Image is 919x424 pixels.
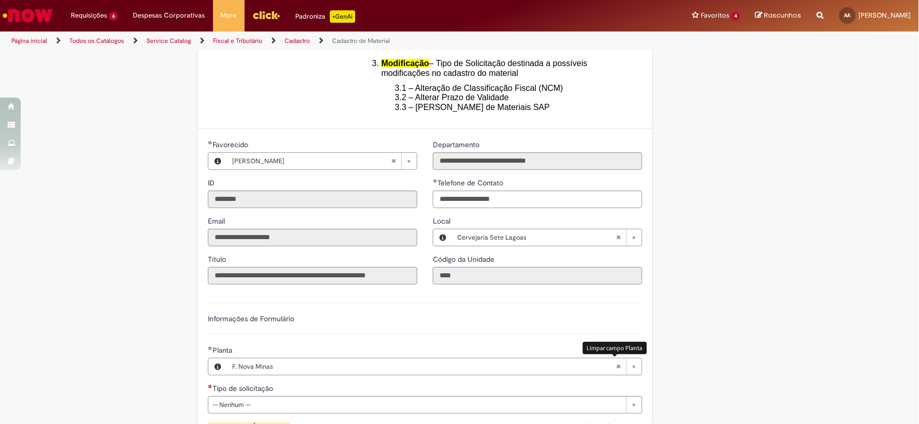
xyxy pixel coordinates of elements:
span: Somente leitura - Código da Unidade [433,255,496,264]
span: Despesas Corporativas [133,10,205,21]
span: 4 [731,12,740,21]
a: Fiscal e Tributário [213,37,262,45]
span: Necessários - Favorecido [213,140,250,149]
span: AA [845,12,851,19]
abbr: Limpar campo Local [611,229,626,246]
label: Somente leitura - Código da Unidade [433,254,496,264]
div: Limpar campo Planta [583,342,647,354]
a: Cadastro [284,37,310,45]
img: click_logo_yellow_360x200.png [252,7,280,23]
input: Título [208,267,417,285]
a: [PERSON_NAME]Limpar campo Favorecido [227,153,417,169]
span: 6 [109,12,118,21]
span: Telefone de Contato [438,178,505,187]
a: Service Catalog [146,37,191,45]
span: Obrigatório Preenchido [208,140,213,145]
span: 3.1 – Alteração de Classificação Fiscal (NCM) 3.2 – Alterar Prazo de Validade 3.3 – [PERSON_NAME]... [395,84,563,112]
span: Requisições [71,10,107,21]
a: Página inicial [11,37,47,45]
button: Favorecido, Visualizar este registro Ana Luisa Gomes de Araujo [208,153,227,169]
span: Obrigatório Preenchido [433,179,438,183]
span: Necessários [208,384,213,388]
span: [PERSON_NAME] [232,153,391,169]
span: Somente leitura - Departamento [433,140,481,149]
span: Necessários - Planta [213,346,234,355]
label: Somente leitura - Título [208,254,228,264]
span: Cervejaria Sete Lagoas [457,229,616,246]
input: ID [208,191,417,208]
span: Local [433,216,453,226]
a: F. Nova MinasLimpar campo Planta [227,358,642,375]
span: Somente leitura - Email [208,216,227,226]
label: Somente leitura - Email [208,216,227,226]
input: Código da Unidade [433,267,642,285]
a: Cadastro de Material [332,37,390,45]
span: Favoritos [701,10,729,21]
button: Local, Visualizar este registro Cervejaria Sete Lagoas [433,229,452,246]
span: F. Nova Minas [232,358,616,375]
a: Todos os Catálogos [69,37,124,45]
a: Rascunhos [756,11,802,21]
li: – Tipo de Solicitação destinada a possíveis modificações no cadastro do material [381,59,635,78]
label: Somente leitura - Departamento [433,139,481,150]
input: Departamento [433,152,642,170]
div: Padroniza [296,10,355,23]
input: Telefone de Contato [433,191,642,208]
span: More [221,10,237,21]
span: Tipo de solicitação [213,384,275,393]
abbr: Limpar campo Favorecido [386,153,401,169]
label: Informações de Formulário [208,314,294,323]
label: Somente leitura - ID [208,178,217,188]
button: Planta, Visualizar este registro F. Nova Minas [208,358,227,375]
span: Obrigatório Preenchido [208,346,213,350]
p: +GenAi [330,10,355,23]
a: Cervejaria Sete LagoasLimpar campo Local [452,229,642,246]
ul: Trilhas de página [8,32,605,51]
span: Somente leitura - Título [208,255,228,264]
span: -- Nenhum -- [213,397,621,413]
span: Modificação [381,59,429,68]
span: [PERSON_NAME] [859,11,911,20]
img: ServiceNow [1,5,54,26]
abbr: Limpar campo Planta [611,358,626,375]
span: Rascunhos [764,10,802,20]
input: Email [208,229,417,246]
